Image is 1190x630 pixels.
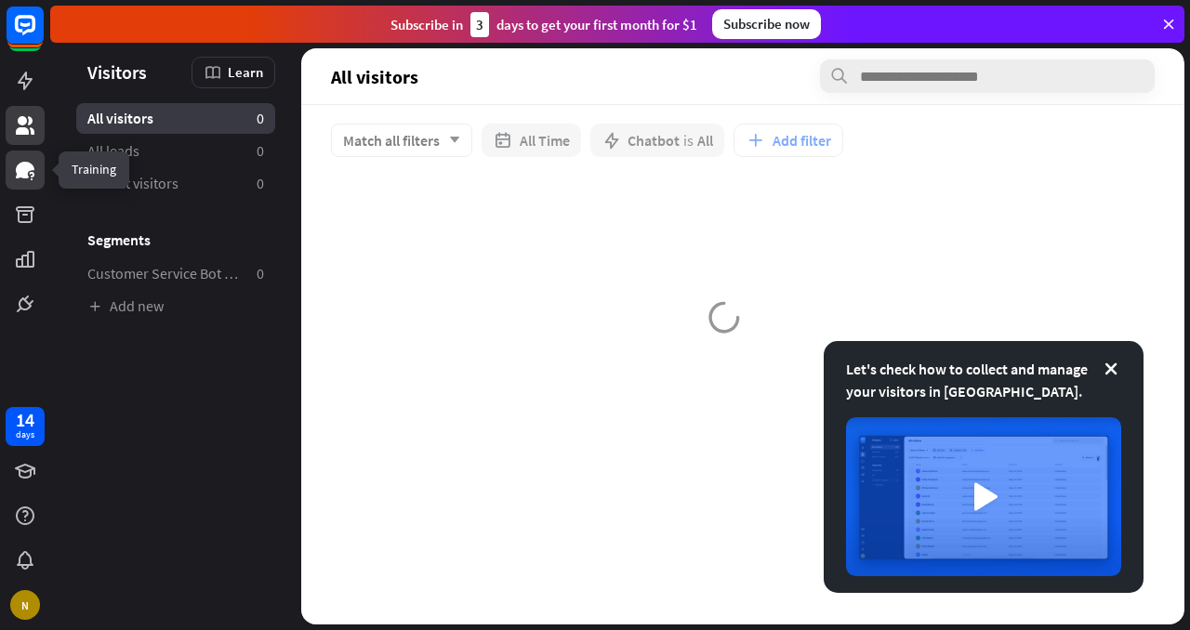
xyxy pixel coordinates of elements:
span: Recent visitors [87,174,178,193]
div: Subscribe now [712,9,821,39]
a: Customer Service Bot — Newsletter 0 [76,258,275,289]
img: image [846,417,1121,576]
a: Recent visitors 0 [76,168,275,199]
div: days [16,428,34,441]
a: 14 days [6,407,45,446]
button: Open LiveChat chat widget [15,7,71,63]
span: Learn [228,63,263,81]
aside: 0 [257,174,264,193]
div: 3 [470,12,489,37]
h3: Segments [76,230,275,249]
div: Let's check how to collect and manage your visitors in [GEOGRAPHIC_DATA]. [846,358,1121,402]
aside: 0 [257,141,264,161]
div: Subscribe in days to get your first month for $1 [390,12,697,37]
span: All visitors [87,109,153,128]
span: All leads [87,141,139,161]
span: Customer Service Bot — Newsletter [87,264,242,283]
aside: 0 [257,109,264,128]
div: N [10,590,40,620]
div: 14 [16,412,34,428]
a: Add new [76,291,275,322]
span: All visitors [331,66,418,87]
aside: 0 [257,264,264,283]
a: All leads 0 [76,136,275,166]
span: Visitors [87,61,147,83]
